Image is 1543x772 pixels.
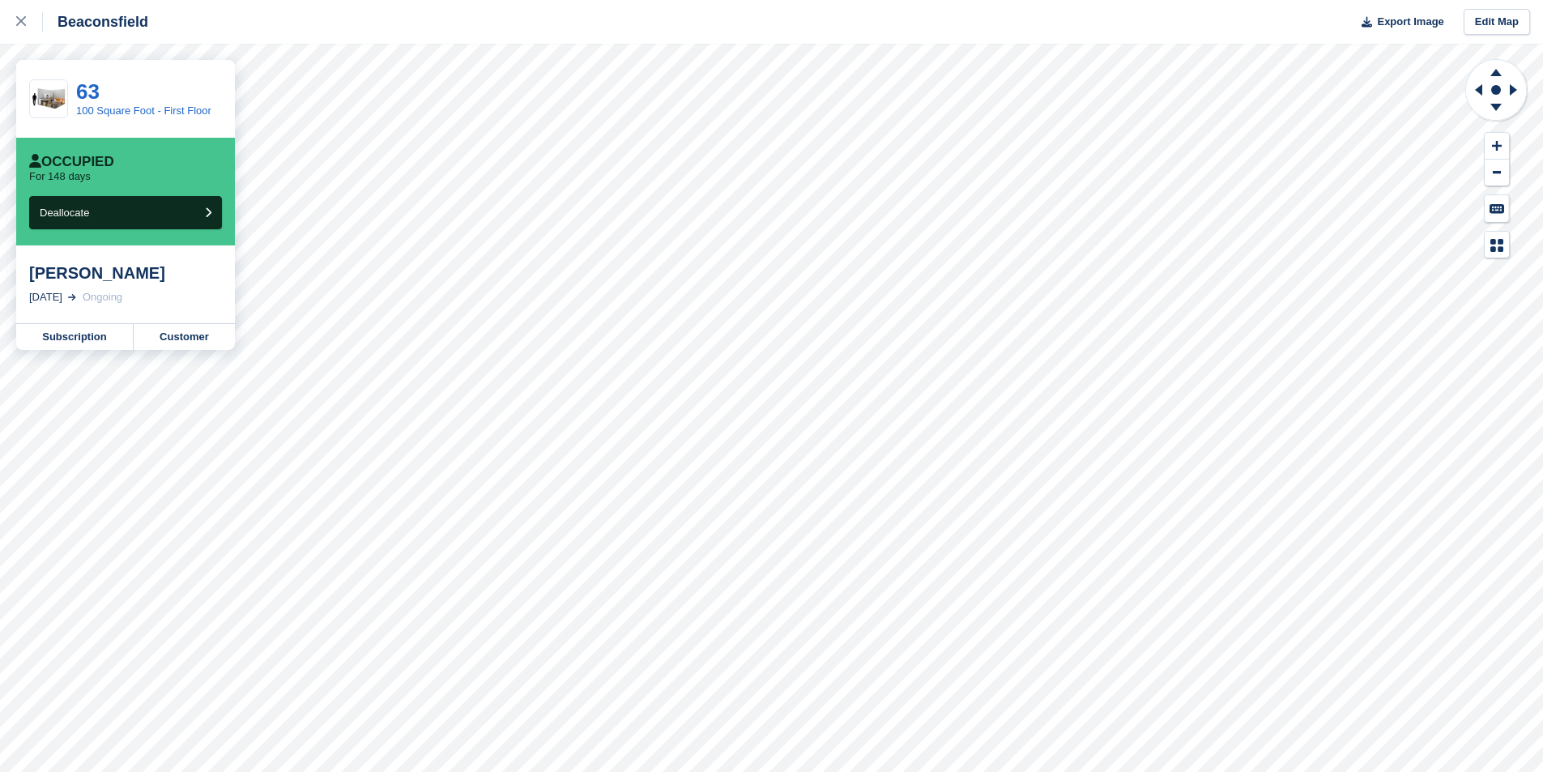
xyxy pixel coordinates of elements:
img: arrow-right-light-icn-cde0832a797a2874e46488d9cf13f60e5c3a73dbe684e267c42b8395dfbc2abf.svg [68,294,76,301]
button: Export Image [1352,9,1444,36]
span: Deallocate [40,207,89,219]
div: Ongoing [83,289,122,305]
button: Map Legend [1485,232,1509,258]
a: Customer [134,324,235,350]
a: 100 Square Foot - First Floor [76,104,211,117]
a: Subscription [16,324,134,350]
div: Occupied [29,154,114,170]
button: Zoom In [1485,133,1509,160]
span: Export Image [1377,14,1443,30]
button: Deallocate [29,196,222,229]
div: Beaconsfield [43,12,148,32]
a: Edit Map [1464,9,1530,36]
p: For 148 days [29,170,91,183]
img: 100-sqft-unit.jpg [30,85,67,113]
button: Zoom Out [1485,160,1509,186]
button: Keyboard Shortcuts [1485,195,1509,222]
div: [PERSON_NAME] [29,263,222,283]
div: [DATE] [29,289,62,305]
a: 63 [76,79,100,104]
